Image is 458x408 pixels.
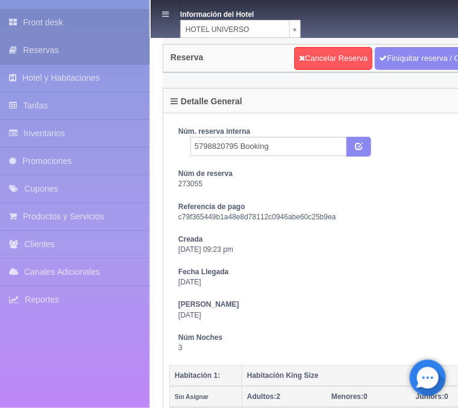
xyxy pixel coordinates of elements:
span: HOTEL UNIVERSO [186,20,284,39]
span: 0 [416,392,448,401]
span: 0 [331,392,368,401]
b: Habitación 1: [175,371,220,380]
dt: Información del Hotel [180,6,277,20]
h4: Detalle General [171,97,242,106]
a: HOTEL UNIVERSO [180,20,301,38]
span: 2 [247,392,280,401]
small: Sin Asignar [175,394,209,400]
strong: Juniors: [416,392,444,401]
a: Cancelar Reserva [294,47,372,70]
h4: Reserva [171,53,204,62]
strong: Menores: [331,392,363,401]
strong: Adultos: [247,392,277,401]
